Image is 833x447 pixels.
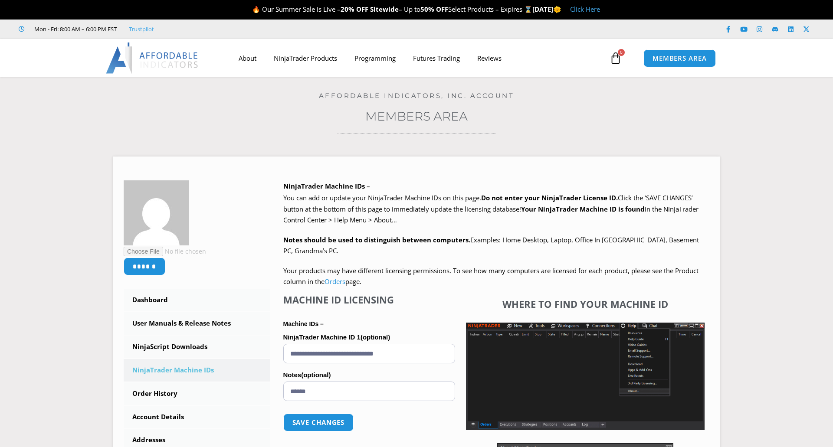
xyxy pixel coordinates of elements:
[230,48,265,68] a: About
[404,48,469,68] a: Futures Trading
[283,182,370,190] b: NinjaTrader Machine IDs –
[124,406,270,428] a: Account Details
[283,331,455,344] label: NinjaTrader Machine ID 1
[341,5,368,13] strong: 20% OFF
[124,359,270,382] a: NinjaTrader Machine IDs
[346,48,404,68] a: Programming
[129,24,154,34] a: Trustpilot
[570,5,600,13] a: Click Here
[230,48,607,68] nav: Menu
[283,193,481,202] span: You can add or update your NinjaTrader Machine IDs on this page.
[124,180,189,245] img: 8a46035aac9c837998802be407f2da7201193bc0e02b26e61d02e916f41e2b99
[124,289,270,311] a: Dashboard
[283,294,455,305] h4: Machine ID Licensing
[283,193,699,224] span: Click the ‘SAVE CHANGES’ button at the bottom of this page to immediately update the licensing da...
[301,371,331,378] span: (optional)
[597,46,635,71] a: 0
[252,5,532,13] span: 🔥 Our Summer Sale is Live – – Up to Select Products – Expires ⌛
[124,382,270,405] a: Order History
[124,336,270,358] a: NinjaScript Downloads
[124,312,270,335] a: User Manuals & Release Notes
[325,277,345,286] a: Orders
[370,5,399,13] strong: Sitewide
[361,333,390,341] span: (optional)
[106,42,199,74] img: LogoAI | Affordable Indicators – NinjaTrader
[521,205,645,213] strong: Your NinjaTrader Machine ID is found
[469,48,510,68] a: Reviews
[466,298,705,310] h4: Where to find your Machine ID
[283,266,699,286] span: Your products may have different licensing permissions. To see how many computers are licensed fo...
[283,320,324,327] strong: Machine IDs –
[283,235,699,255] span: Examples: Home Desktop, Laptop, Office In [GEOGRAPHIC_DATA], Basement PC, Grandma’s PC.
[283,414,354,431] button: Save changes
[319,91,515,100] a: Affordable Indicators, Inc. Account
[283,235,470,244] strong: Notes should be used to distinguish between computers.
[618,49,625,56] span: 0
[420,5,448,13] strong: 50% OFF
[32,24,117,34] span: Mon - Fri: 8:00 AM – 6:00 PM EST
[653,55,707,62] span: MEMBERS AREA
[532,5,561,13] strong: [DATE]
[553,5,561,13] span: 🌞
[466,323,705,430] img: Screenshot 2025-01-17 1155544 | Affordable Indicators – NinjaTrader
[265,48,346,68] a: NinjaTrader Products
[643,49,716,67] a: MEMBERS AREA
[365,109,468,124] a: Members Area
[481,193,618,202] b: Do not enter your NinjaTrader License ID.
[283,369,455,382] label: Notes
